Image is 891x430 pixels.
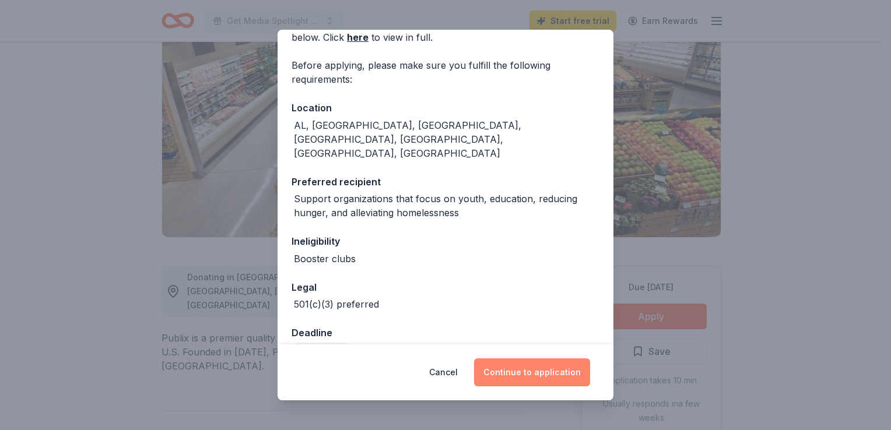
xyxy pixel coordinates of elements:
[294,343,348,359] div: Due [DATE]
[292,100,599,115] div: Location
[292,58,599,86] div: Before applying, please make sure you fulfill the following requirements:
[292,280,599,295] div: Legal
[292,16,599,44] div: We've summarized the requirements for below. Click to view in full.
[292,325,599,340] div: Deadline
[294,252,356,266] div: Booster clubs
[429,358,458,386] button: Cancel
[294,118,599,160] div: AL, [GEOGRAPHIC_DATA], [GEOGRAPHIC_DATA], [GEOGRAPHIC_DATA], [GEOGRAPHIC_DATA], [GEOGRAPHIC_DATA]...
[474,358,590,386] button: Continue to application
[292,174,599,189] div: Preferred recipient
[294,297,379,311] div: 501(c)(3) preferred
[294,192,599,220] div: Support organizations that focus on youth, education, reducing hunger, and alleviating homelessness
[292,234,599,249] div: Ineligibility
[347,30,369,44] a: here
